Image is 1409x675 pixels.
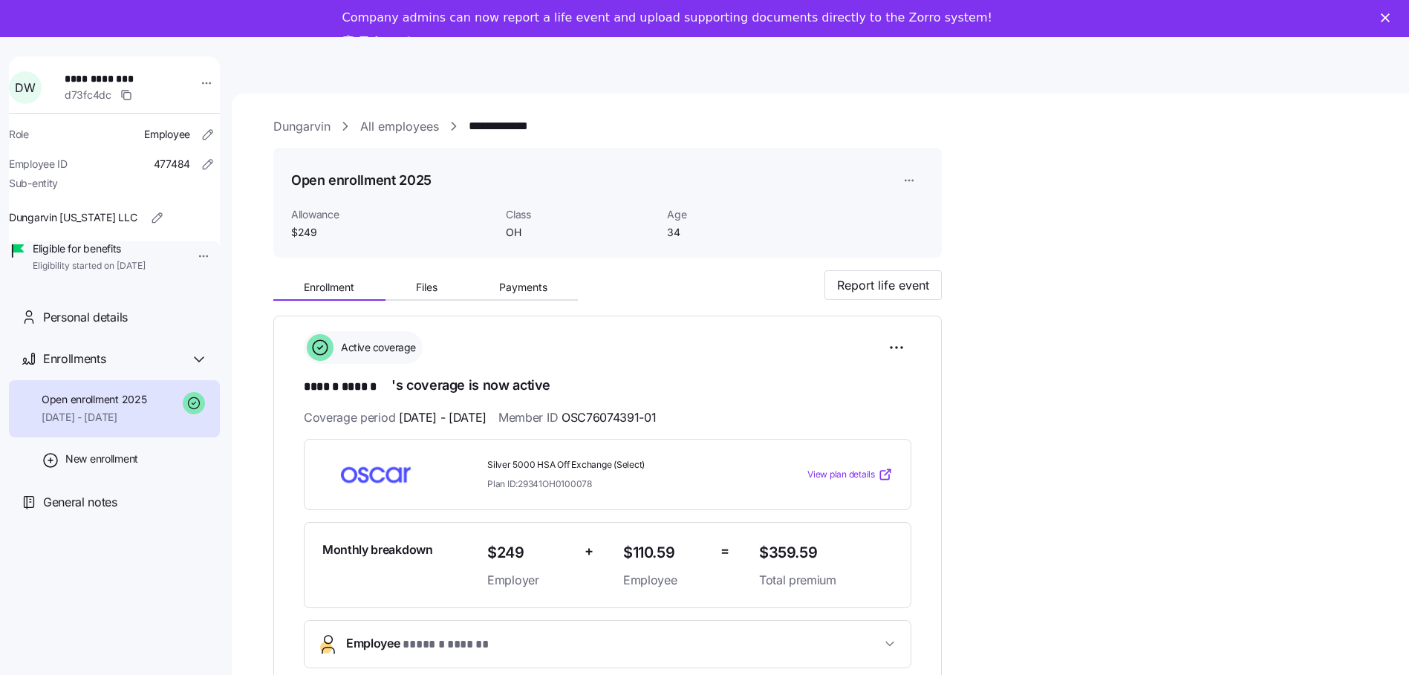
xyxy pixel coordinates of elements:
[807,468,875,482] span: View plan details
[1381,13,1396,22] div: Close
[304,282,354,293] span: Enrollment
[342,34,435,50] a: Take a tour
[623,541,709,565] span: $110.59
[144,127,190,142] span: Employee
[562,408,657,427] span: OSC76074391-01
[42,392,146,407] span: Open enrollment 2025
[399,408,487,427] span: [DATE] - [DATE]
[487,477,592,490] span: Plan ID: 29341OH0100078
[9,127,29,142] span: Role
[506,225,655,240] span: OH
[585,541,593,562] span: +
[623,571,709,590] span: Employee
[346,634,497,654] span: Employee
[33,241,146,256] span: Eligible for benefits
[667,207,816,222] span: Age
[43,350,105,368] span: Enrollments
[807,467,893,482] a: View plan details
[342,10,992,25] div: Company admins can now report a life event and upload supporting documents directly to the Zorro ...
[759,571,893,590] span: Total premium
[291,171,432,189] h1: Open enrollment 2025
[33,260,146,273] span: Eligibility started on [DATE]
[273,117,331,136] a: Dungarvin
[322,541,433,559] span: Monthly breakdown
[506,207,655,222] span: Class
[360,117,439,136] a: All employees
[65,451,138,466] span: New enrollment
[43,308,128,327] span: Personal details
[322,457,429,492] img: Oscar
[416,282,437,293] span: Files
[65,88,111,102] span: d73fc4dc
[487,541,573,565] span: $249
[487,571,573,590] span: Employer
[15,82,35,94] span: D W
[9,157,68,172] span: Employee ID
[291,225,494,240] span: $249
[837,276,929,294] span: Report life event
[499,282,547,293] span: Payments
[291,207,494,222] span: Allowance
[487,459,747,472] span: Silver 5000 HSA Off Exchange (Select)
[824,270,942,300] button: Report life event
[9,176,58,191] span: Sub-entity
[304,376,911,397] h1: 's coverage is now active
[759,541,893,565] span: $359.59
[336,340,416,355] span: Active coverage
[498,408,656,427] span: Member ID
[304,408,487,427] span: Coverage period
[720,541,729,562] span: =
[667,225,816,240] span: 34
[154,157,190,172] span: 477484
[43,493,117,512] span: General notes
[42,410,146,425] span: [DATE] - [DATE]
[9,210,137,225] span: Dungarvin [US_STATE] LLC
